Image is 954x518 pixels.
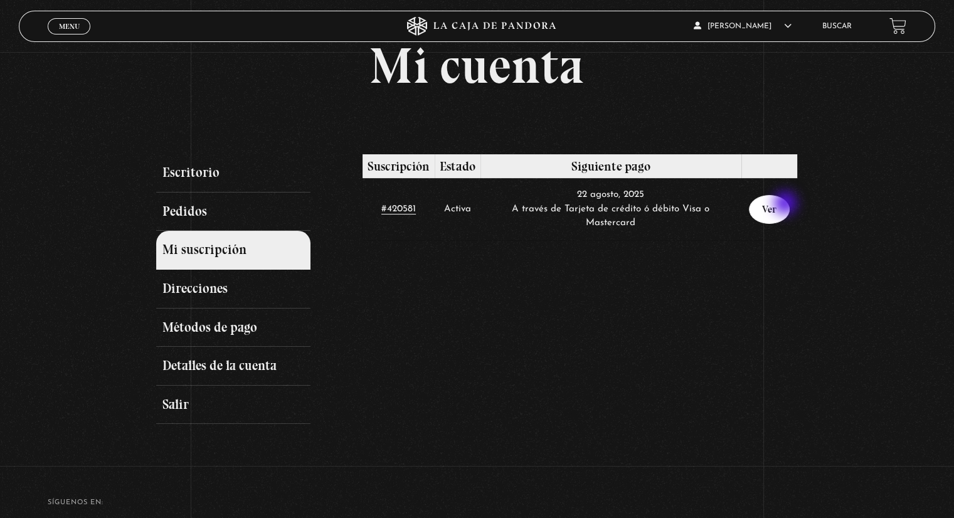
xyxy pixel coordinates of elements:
a: View your shopping cart [889,18,906,34]
a: Direcciones [156,270,310,309]
span: Siguiente pago [571,159,650,174]
small: A través de Tarjeta de crédito ó débito Visa o Mastercard [512,204,709,228]
span: Menu [59,23,80,30]
a: Pedidos [156,193,310,231]
a: Métodos de pago [156,309,310,347]
a: Mi suscripción [156,231,310,270]
a: Buscar [822,23,852,30]
td: 22 agosto, 2025 [480,178,741,240]
h4: SÍguenos en: [48,499,906,506]
h1: Mi cuenta [156,41,797,91]
nav: Páginas de cuenta [156,154,349,424]
span: Estado [440,159,475,174]
a: Ver [749,195,790,224]
a: Salir [156,386,310,425]
a: #420581 [381,204,416,214]
a: Escritorio [156,154,310,193]
a: Detalles de la cuenta [156,347,310,386]
td: Activa [435,178,480,240]
span: [PERSON_NAME] [694,23,792,30]
span: Suscripción [368,159,430,174]
span: Cerrar [55,33,84,41]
